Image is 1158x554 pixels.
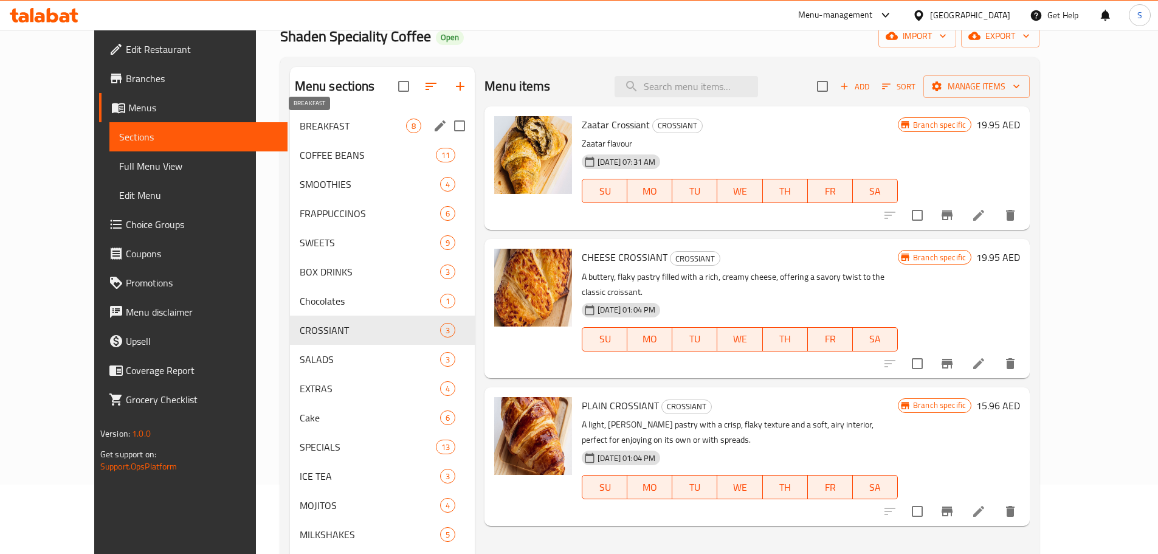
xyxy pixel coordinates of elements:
[853,327,898,351] button: SA
[300,352,440,367] span: SALADS
[587,182,622,200] span: SU
[835,77,874,96] span: Add item
[627,475,672,499] button: MO
[440,206,455,221] div: items
[440,323,455,338] div: items
[441,412,455,424] span: 6
[99,210,288,239] a: Choice Groups
[109,122,288,151] a: Sections
[932,497,962,526] button: Branch-specific-item
[300,527,440,542] span: MILKSHAKES
[300,469,440,483] span: ICE TEA
[763,327,808,351] button: TH
[722,479,757,496] span: WE
[888,29,946,44] span: import
[300,177,440,192] div: SMOOTHIES
[300,294,440,308] span: Chocolates
[768,182,803,200] span: TH
[879,77,918,96] button: Sort
[126,363,278,378] span: Coverage Report
[810,74,835,99] span: Select section
[391,74,416,99] span: Select all sections
[99,239,288,268] a: Coupons
[100,426,130,441] span: Version:
[440,527,455,542] div: items
[878,25,956,47] button: import
[99,93,288,122] a: Menus
[119,159,278,173] span: Full Menu View
[406,119,421,133] div: items
[290,170,475,199] div: SMOOTHIES4
[905,499,930,524] span: Select to update
[930,9,1010,22] div: [GEOGRAPHIC_DATA]
[853,475,898,499] button: SA
[813,182,848,200] span: FR
[933,79,1020,94] span: Manage items
[300,119,406,133] span: BREAKFAST
[436,150,455,161] span: 11
[440,294,455,308] div: items
[632,479,667,496] span: MO
[672,475,717,499] button: TU
[971,504,986,519] a: Edit menu item
[961,25,1039,47] button: export
[440,469,455,483] div: items
[908,119,971,131] span: Branch specific
[627,327,672,351] button: MO
[768,330,803,348] span: TH
[971,208,986,223] a: Edit menu item
[300,440,436,454] div: SPECIALS
[494,397,572,475] img: PLAIN CROSSIANT
[436,32,464,43] span: Open
[763,179,808,203] button: TH
[582,417,898,448] p: A light, [PERSON_NAME] pastry with a crisp, flaky texture and a soft, airy interior, perfect for ...
[582,269,898,300] p: A buttery, flaky pastry filled with a rich, creamy cheese, offering a savory twist to the classic...
[908,400,971,411] span: Branch specific
[441,383,455,395] span: 4
[441,208,455,220] span: 6
[593,156,660,168] span: [DATE] 07:31 AM
[290,316,475,345] div: CROSSIANT3
[932,349,962,378] button: Branch-specific-item
[126,275,278,290] span: Promotions
[441,179,455,190] span: 4
[99,327,288,356] a: Upsell
[280,23,431,50] span: Shaden Speciality Coffee
[441,500,455,511] span: 4
[300,235,440,250] span: SWEETS
[996,201,1025,230] button: delete
[653,119,702,133] span: CROSSIANT
[300,410,440,425] div: Cake
[126,71,278,86] span: Branches
[99,356,288,385] a: Coverage Report
[874,77,923,96] span: Sort items
[494,249,572,327] img: CHEESE CROSSIANT
[923,75,1030,98] button: Manage items
[126,305,278,319] span: Menu disclaimer
[976,116,1020,133] h6: 19.95 AED
[126,217,278,232] span: Choice Groups
[717,179,762,203] button: WE
[858,479,893,496] span: SA
[440,177,455,192] div: items
[717,327,762,351] button: WE
[119,130,278,144] span: Sections
[1137,9,1142,22] span: S
[132,426,151,441] span: 1.0.0
[126,42,278,57] span: Edit Restaurant
[838,80,871,94] span: Add
[99,297,288,327] a: Menu disclaimer
[290,491,475,520] div: MOJITOS4
[798,8,873,23] div: Menu-management
[632,182,667,200] span: MO
[672,179,717,203] button: TU
[300,498,440,513] div: MOJITOS
[763,475,808,499] button: TH
[582,136,898,151] p: Zaatar flavour
[932,201,962,230] button: Branch-specific-item
[582,248,667,266] span: CHEESE CROSSIANT
[976,249,1020,266] h6: 19.95 AED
